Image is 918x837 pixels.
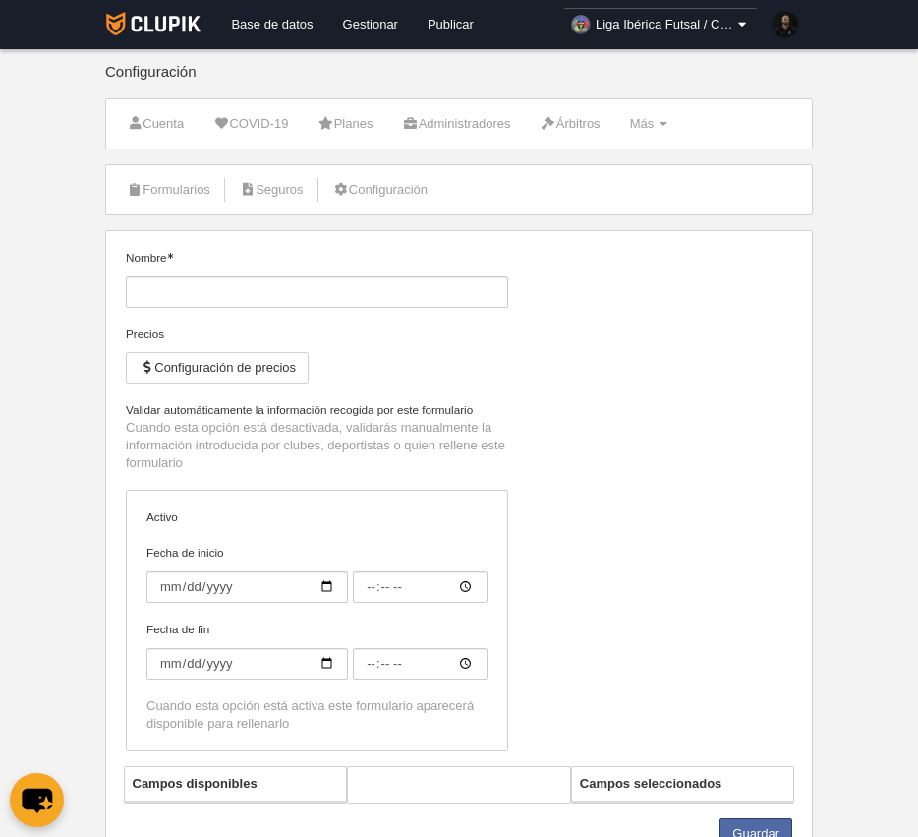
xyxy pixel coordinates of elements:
[105,64,813,98] div: Configuración
[146,544,488,603] label: Fecha de inicio
[229,175,315,205] a: Seguros
[572,767,794,802] th: Campos seleccionados
[596,15,733,34] span: Liga Ibérica Futsal / Copa La Salle
[571,15,591,34] img: OaWT2KbN6wlr.30x30.jpg
[307,109,383,139] a: Planes
[353,571,488,603] input: Fecha de inicio
[106,12,201,35] img: Clupik
[126,401,508,419] label: Validar automáticamente la información recogida por este formulario
[126,419,508,472] p: Cuando esta opción está desactivada, validarás manualmente la información introducida por clubes,...
[126,326,508,343] div: Precios
[630,116,655,131] span: Más
[146,621,488,680] label: Fecha de fin
[773,12,798,37] img: PagFKTzuSoBV.30x30.jpg
[530,109,611,139] a: Árbitros
[126,352,309,384] button: Configuración de precios
[116,109,195,139] a: Cuenta
[116,175,221,205] a: Formularios
[353,648,488,680] input: Fecha de fin
[146,571,348,603] input: Fecha de inicio
[126,276,508,308] input: Nombre
[146,648,348,680] input: Fecha de fin
[125,767,347,802] th: Campos disponibles
[10,773,64,827] button: chat-button
[146,508,488,526] label: Activo
[619,109,678,139] a: Más
[126,249,508,308] label: Nombre
[563,8,758,41] a: Liga Ibérica Futsal / Copa La Salle
[167,253,173,259] i: Obligatorio
[146,697,488,733] div: Cuando esta opción está activa este formulario aparecerá disponible para rellenarlo
[202,109,299,139] a: COVID-19
[391,109,521,139] a: Administradores
[322,175,438,205] a: Configuración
